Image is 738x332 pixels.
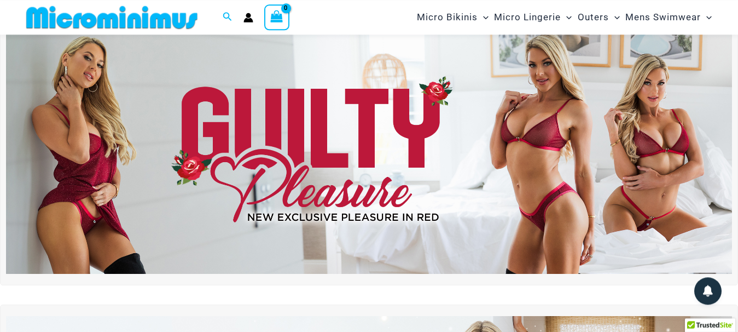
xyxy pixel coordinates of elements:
span: Micro Bikinis [417,3,478,31]
span: Micro Lingerie [494,3,561,31]
span: Menu Toggle [478,3,489,31]
a: Mens SwimwearMenu ToggleMenu Toggle [623,3,714,31]
a: OutersMenu ToggleMenu Toggle [575,3,623,31]
nav: Site Navigation [412,2,716,33]
a: Micro LingerieMenu ToggleMenu Toggle [491,3,574,31]
a: Account icon link [243,13,253,22]
a: Micro BikinisMenu ToggleMenu Toggle [414,3,491,31]
span: Menu Toggle [609,3,620,31]
img: MM SHOP LOGO FLAT [22,5,202,30]
span: Menu Toggle [561,3,572,31]
a: View Shopping Cart, empty [264,4,289,30]
a: Search icon link [223,10,233,24]
img: Guilty Pleasures Red Lingerie [6,27,732,274]
span: Outers [578,3,609,31]
span: Mens Swimwear [625,3,701,31]
span: Menu Toggle [701,3,712,31]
